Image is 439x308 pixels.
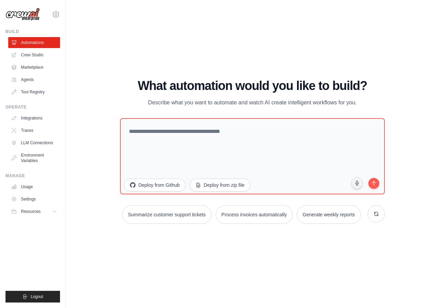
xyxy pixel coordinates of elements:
[8,181,60,192] a: Usage
[5,29,60,34] div: Build
[8,150,60,166] a: Environment Variables
[216,205,293,224] button: Process invoices automatically
[5,8,40,21] img: Logo
[8,125,60,136] a: Traces
[124,179,186,192] button: Deploy from Github
[8,206,60,217] button: Resources
[31,294,43,299] span: Logout
[21,209,40,214] span: Resources
[8,62,60,73] a: Marketplace
[297,205,361,224] button: Generate weekly reports
[190,179,250,192] button: Deploy from zip file
[137,98,368,107] p: Describe what you want to automate and watch AI create intelligent workflows for you.
[8,37,60,48] a: Automations
[8,194,60,205] a: Settings
[120,79,384,93] h1: What automation would you like to build?
[5,173,60,179] div: Manage
[8,49,60,60] a: Crew Studio
[122,205,211,224] button: Summarize customer support tickets
[8,137,60,148] a: LLM Connections
[8,113,60,124] a: Integrations
[8,87,60,98] a: Tool Registry
[5,104,60,110] div: Operate
[8,74,60,85] a: Agents
[5,291,60,303] button: Logout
